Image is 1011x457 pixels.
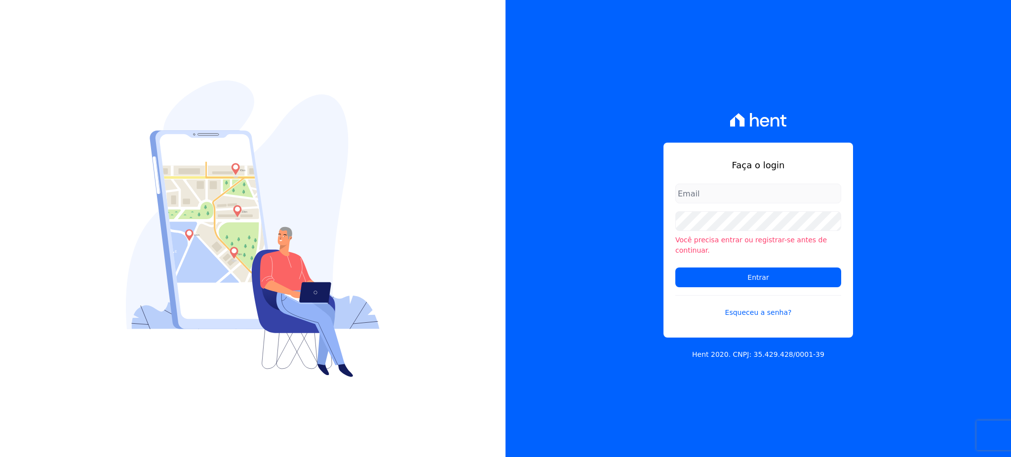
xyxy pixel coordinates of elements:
input: Email [675,184,841,203]
p: Hent 2020. CNPJ: 35.429.428/0001-39 [692,349,824,360]
li: Você precisa entrar ou registrar-se antes de continuar. [675,235,841,256]
h1: Faça o login [675,158,841,172]
img: Login [126,80,380,377]
a: Esqueceu a senha? [675,295,841,318]
input: Entrar [675,267,841,287]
